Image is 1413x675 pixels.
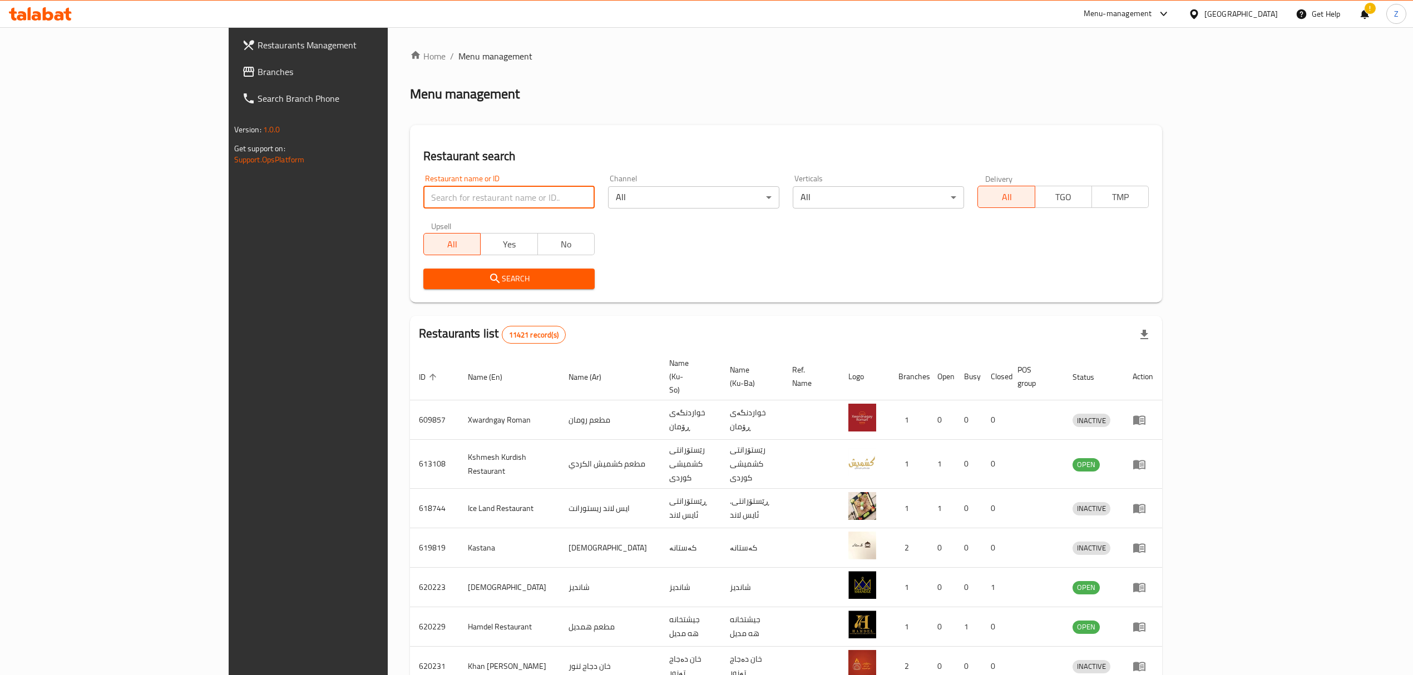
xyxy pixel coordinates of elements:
td: خواردنگەی ڕۆمان [721,400,783,440]
img: Kastana [848,532,876,559]
h2: Restaurant search [423,148,1149,165]
div: Menu [1133,541,1153,554]
td: 0 [955,400,982,440]
td: 1 [890,440,928,489]
th: Busy [955,353,982,400]
img: Shandiz [848,571,876,599]
button: TGO [1035,186,1092,208]
button: All [423,233,481,255]
td: شانديز [721,568,783,607]
td: 1 [890,607,928,647]
td: 0 [928,528,955,568]
td: 1 [982,568,1009,607]
td: رێستۆرانتی کشمیشى كوردى [721,440,783,489]
td: 0 [955,568,982,607]
div: Menu-management [1084,7,1152,21]
td: 0 [982,489,1009,528]
td: [DEMOGRAPHIC_DATA] [560,528,660,568]
span: OPEN [1073,581,1100,594]
td: مطعم كشميش الكردي [560,440,660,489]
span: Branches [258,65,456,78]
label: Delivery [985,175,1013,182]
td: Ice Land Restaurant [459,489,560,528]
td: ڕێستۆرانتی ئایس لاند [660,489,721,528]
span: OPEN [1073,458,1100,471]
button: Search [423,269,595,289]
td: جيشتخانه هه مديل [721,607,783,647]
button: No [537,233,595,255]
span: Name (En) [468,370,517,384]
div: INACTIVE [1073,542,1110,555]
div: INACTIVE [1073,660,1110,673]
span: TMP [1096,189,1144,205]
span: 11421 record(s) [502,330,565,340]
div: Menu [1133,502,1153,515]
td: 1 [928,440,955,489]
label: Upsell [431,222,452,230]
a: Support.OpsPlatform [234,152,305,167]
span: Yes [485,236,533,252]
div: Menu [1133,620,1153,633]
div: OPEN [1073,621,1100,634]
span: INACTIVE [1073,542,1110,554]
th: Logo [839,353,890,400]
td: [DEMOGRAPHIC_DATA] [459,568,560,607]
span: Name (Ku-So) [669,356,708,396]
a: Branches [233,58,465,85]
div: Export file [1131,321,1158,348]
div: Menu [1133,458,1153,471]
td: ايس لاند ريستورانت [560,489,660,528]
td: 0 [982,528,1009,568]
span: Ref. Name [792,363,826,390]
span: Z [1394,8,1399,20]
img: Hamdel Restaurant [848,611,876,638]
td: شانديز [660,568,721,607]
span: Search [432,272,586,286]
button: Yes [480,233,537,255]
span: All [982,189,1030,205]
input: Search for restaurant name or ID.. [423,186,595,209]
span: 1.0.0 [263,122,280,137]
td: 0 [955,440,982,489]
span: OPEN [1073,621,1100,633]
div: Menu [1133,580,1153,594]
span: TGO [1040,189,1088,205]
a: Restaurants Management [233,32,465,58]
td: شانديز [560,568,660,607]
td: مطعم همديل [560,607,660,647]
button: TMP [1091,186,1149,208]
th: Open [928,353,955,400]
span: Name (Ku-Ba) [730,363,770,390]
a: Search Branch Phone [233,85,465,112]
th: Action [1124,353,1162,400]
h2: Restaurants list [419,325,566,344]
div: Menu [1133,413,1153,426]
th: Closed [982,353,1009,400]
td: Kastana [459,528,560,568]
div: All [793,186,964,209]
span: Search Branch Phone [258,92,456,105]
td: 2 [890,528,928,568]
td: 1 [955,607,982,647]
div: INACTIVE [1073,502,1110,515]
span: ID [419,370,440,384]
h2: Menu management [410,85,520,103]
td: 0 [955,528,982,568]
span: INACTIVE [1073,414,1110,427]
div: [GEOGRAPHIC_DATA] [1204,8,1278,20]
div: OPEN [1073,458,1100,471]
nav: breadcrumb [410,49,1162,63]
td: Xwardngay Roman [459,400,560,440]
div: Menu [1133,659,1153,673]
img: Xwardngay Roman [848,404,876,431]
span: Restaurants Management [258,38,456,52]
img: Kshmesh Kurdish Restaurant [848,448,876,476]
div: Total records count [502,326,566,344]
td: 0 [982,607,1009,647]
td: 0 [982,440,1009,489]
td: کەستانە [721,528,783,568]
span: Get support on: [234,141,285,156]
td: 0 [928,607,955,647]
div: OPEN [1073,581,1100,594]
